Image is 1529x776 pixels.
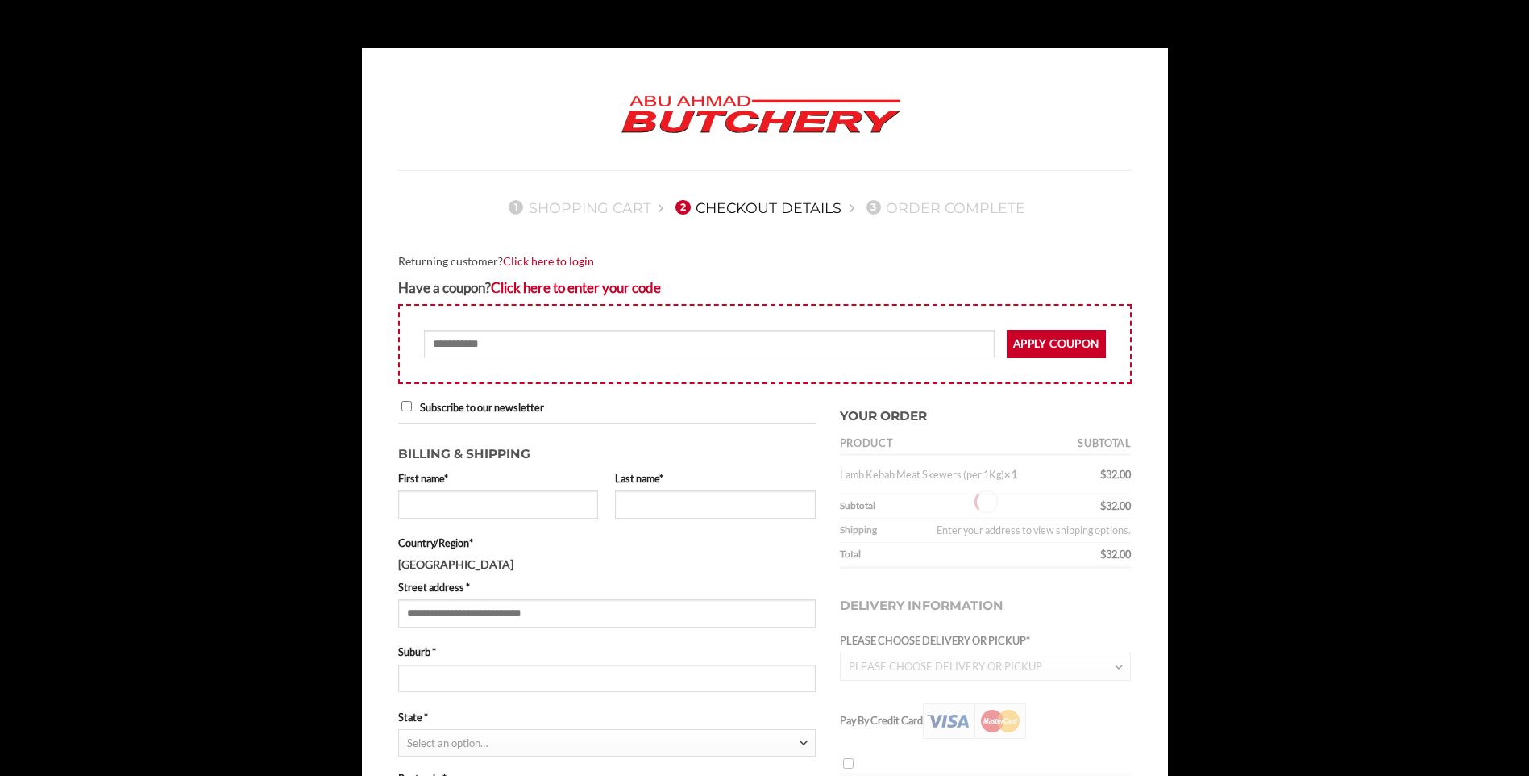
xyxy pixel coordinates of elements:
[401,401,412,411] input: Subscribe to our newsletter
[398,535,816,551] label: Country/Region
[398,557,513,571] strong: [GEOGRAPHIC_DATA]
[491,279,661,296] a: Enter your coupon code
[840,398,1132,427] h3: Your order
[840,632,1132,649] label: PLEASE CHOOSE DELIVERY OR PICKUP
[407,736,488,749] span: Select an option…
[398,709,816,725] label: State
[671,199,841,216] a: 2Checkout details
[615,470,816,486] label: Last name
[398,277,1132,298] div: Have a coupon?
[398,436,816,465] h3: Billing & Shipping
[608,85,914,146] img: Abu Ahmad Butchery
[398,729,816,757] span: State
[398,186,1132,228] nav: Checkout steps
[675,200,690,215] span: 2
[420,401,544,414] span: Subscribe to our newsletter
[849,660,1042,673] span: PLEASE CHOOSE DELIVERY OR PICKUP
[1007,330,1106,358] button: Apply coupon
[509,200,523,215] span: 1
[398,579,816,595] label: Street address
[504,199,651,216] a: 1Shopping Cart
[840,580,1132,632] h3: Delivery Information
[503,254,594,268] a: Click here to login
[398,252,1132,271] div: Returning customer?
[398,470,599,486] label: First name
[398,644,816,660] label: Suburb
